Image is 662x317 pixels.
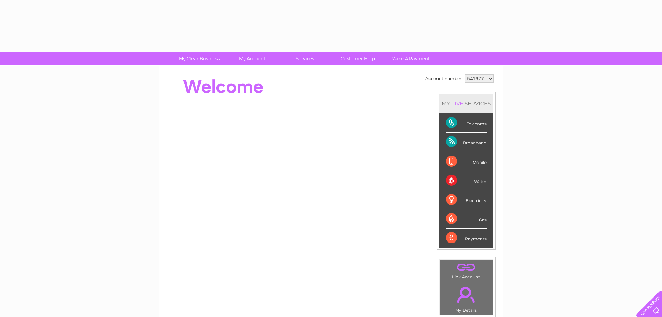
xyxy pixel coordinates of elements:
[446,190,487,209] div: Electricity
[446,171,487,190] div: Water
[446,152,487,171] div: Mobile
[446,209,487,229] div: Gas
[382,52,439,65] a: Make A Payment
[446,133,487,152] div: Broadband
[439,281,493,315] td: My Details
[446,113,487,133] div: Telecoms
[329,52,386,65] a: Customer Help
[441,261,491,274] a: .
[450,100,465,107] div: LIVE
[171,52,228,65] a: My Clear Business
[446,229,487,247] div: Payments
[276,52,334,65] a: Services
[439,94,493,113] div: MY SERVICES
[441,283,491,307] a: .
[223,52,281,65] a: My Account
[424,73,463,85] td: Account number
[439,259,493,281] td: Link Account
